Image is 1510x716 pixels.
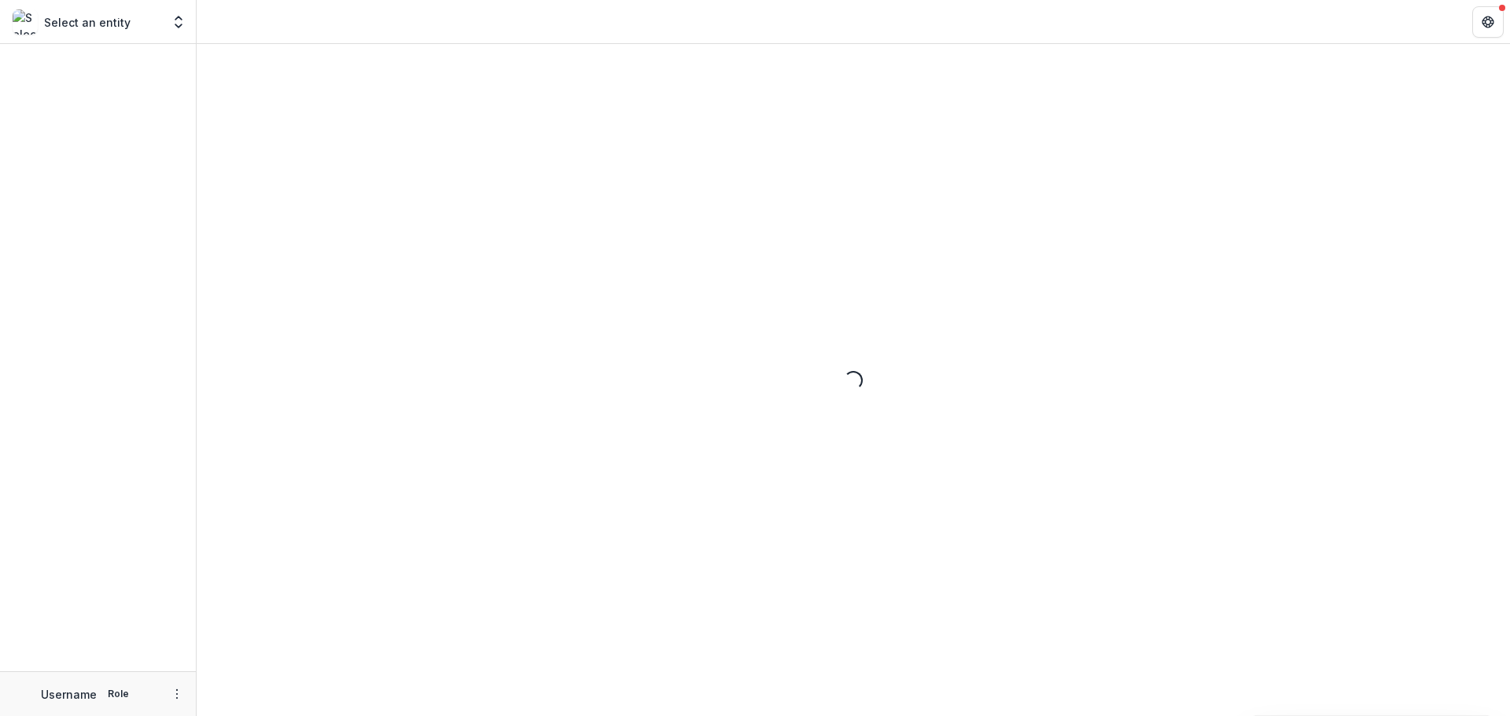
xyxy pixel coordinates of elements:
button: Open entity switcher [168,6,190,38]
button: Get Help [1472,6,1504,38]
p: Username [41,686,97,703]
p: Role [103,687,134,701]
button: More [168,685,186,703]
p: Select an entity [44,14,131,31]
img: Select an entity [13,9,38,35]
